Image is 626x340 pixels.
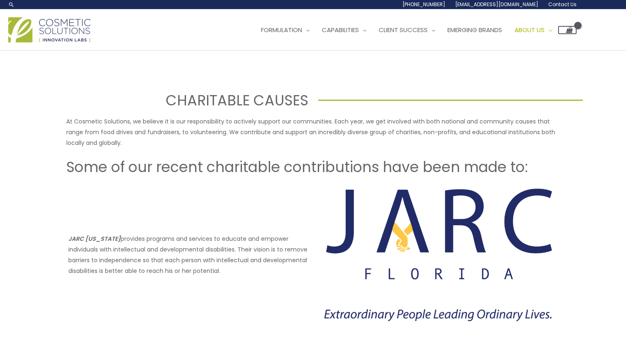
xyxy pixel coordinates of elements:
span: [EMAIL_ADDRESS][DOMAIN_NAME] [455,1,538,8]
img: Charitable Causes JARC Florida Logo [318,186,558,324]
span: Contact Us [548,1,577,8]
strong: JARC [US_STATE] [68,235,121,243]
a: Search icon link [8,1,15,8]
span: Client Success [379,26,428,34]
span: Emerging Brands [447,26,502,34]
a: Formulation [255,18,316,42]
a: View Shopping Cart, empty [558,26,577,34]
span: About Us [514,26,545,34]
img: Cosmetic Solutions Logo [8,17,91,42]
span: [PHONE_NUMBER] [403,1,445,8]
a: About Us [508,18,558,42]
span: Capabilities [322,26,359,34]
nav: Site Navigation [249,18,577,42]
a: Client Success [372,18,441,42]
a: Capabilities [316,18,372,42]
p: At Cosmetic Solutions, we believe it is our responsibility to actively support our communities. E... [66,116,560,148]
a: Emerging Brands [441,18,508,42]
h2: Some of our recent charitable contributions have been made to: [66,158,560,177]
p: provides programs and services to educate and empower individuals with intellectual and developme... [68,233,308,276]
span: Formulation [261,26,302,34]
h1: CHARITABLE CAUSES [43,90,308,110]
